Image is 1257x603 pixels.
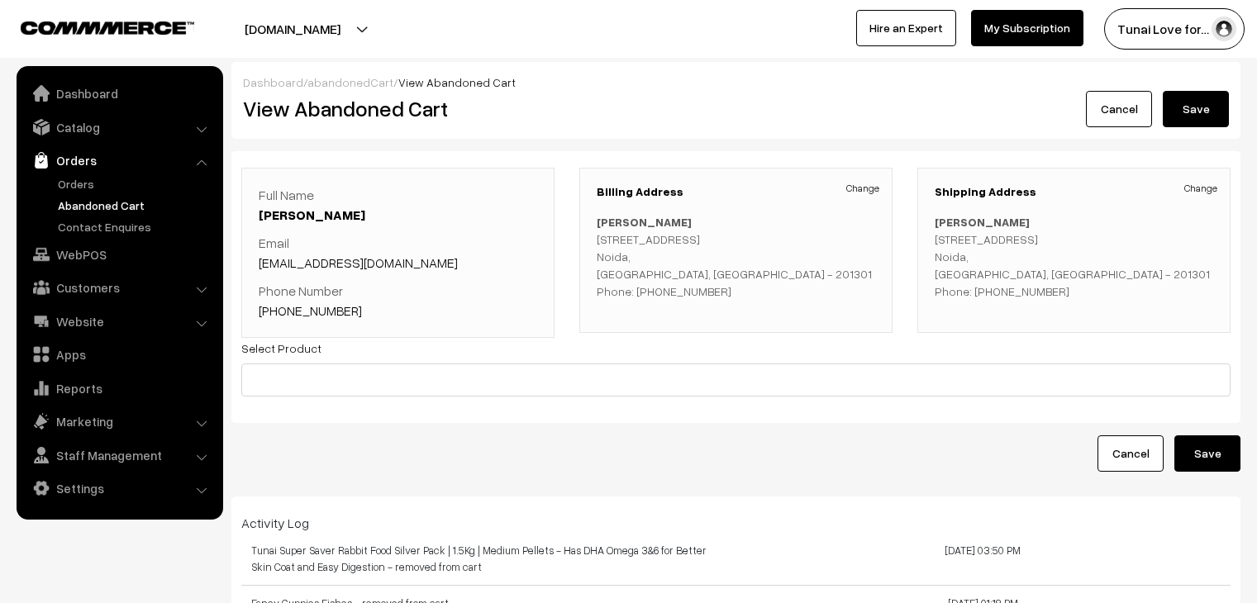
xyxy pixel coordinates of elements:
a: Reports [21,373,217,403]
b: [PERSON_NAME] [597,215,692,229]
button: Save [1163,91,1229,127]
a: Marketing [21,406,217,436]
a: Cancel [1086,91,1152,127]
a: WebPOS [21,240,217,269]
a: Website [21,306,217,336]
a: Hire an Expert [856,10,956,46]
a: Apps [21,339,217,369]
a: Orders [21,145,217,175]
a: Settings [21,473,217,503]
a: [PHONE_NUMBER] [259,302,362,319]
h2: View Abandoned Cart [243,96,724,121]
a: Change [846,181,879,196]
a: [PERSON_NAME] [259,207,365,223]
a: [EMAIL_ADDRESS][DOMAIN_NAME] [259,254,458,271]
a: Cancel [1097,435,1164,472]
a: Catalog [21,112,217,142]
b: [PERSON_NAME] [935,215,1030,229]
p: [STREET_ADDRESS] Noida, [GEOGRAPHIC_DATA], [GEOGRAPHIC_DATA] - 201301 Phone: [PHONE_NUMBER] [935,213,1213,300]
a: Change [1184,181,1217,196]
img: user [1212,17,1236,41]
p: Email [259,233,537,273]
a: Orders [54,175,217,192]
a: Customers [21,273,217,302]
p: Phone Number [259,281,537,320]
a: Staff Management [21,440,217,470]
a: Contact Enquires [54,218,217,235]
span: View Abandoned Cart [398,75,516,89]
a: Dashboard [21,78,217,108]
p: [STREET_ADDRESS] Noida, [GEOGRAPHIC_DATA], [GEOGRAPHIC_DATA] - 201301 Phone: [PHONE_NUMBER] [597,213,875,300]
p: Full Name [259,185,537,225]
h3: Shipping Address [935,185,1213,199]
a: COMMMERCE [21,17,165,36]
a: My Subscription [971,10,1083,46]
img: COMMMERCE [21,21,194,34]
a: Dashboard [243,75,303,89]
label: Select Product [241,339,321,357]
button: Save [1174,435,1240,472]
h3: Billing Address [597,185,875,199]
div: / / [243,74,1229,91]
a: Abandoned Cart [54,197,217,214]
td: Tunai Super Saver Rabbit Food Silver Pack | 1.5Kg | Medium Pellets - Has DHA Omega 3&6 for Better... [241,533,736,586]
button: Tunai Love for… [1104,8,1245,50]
a: abandonedCart [307,75,393,89]
div: Activity Log [241,513,1231,533]
button: [DOMAIN_NAME] [187,8,398,50]
td: [DATE] 03:50 PM [736,533,1231,586]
